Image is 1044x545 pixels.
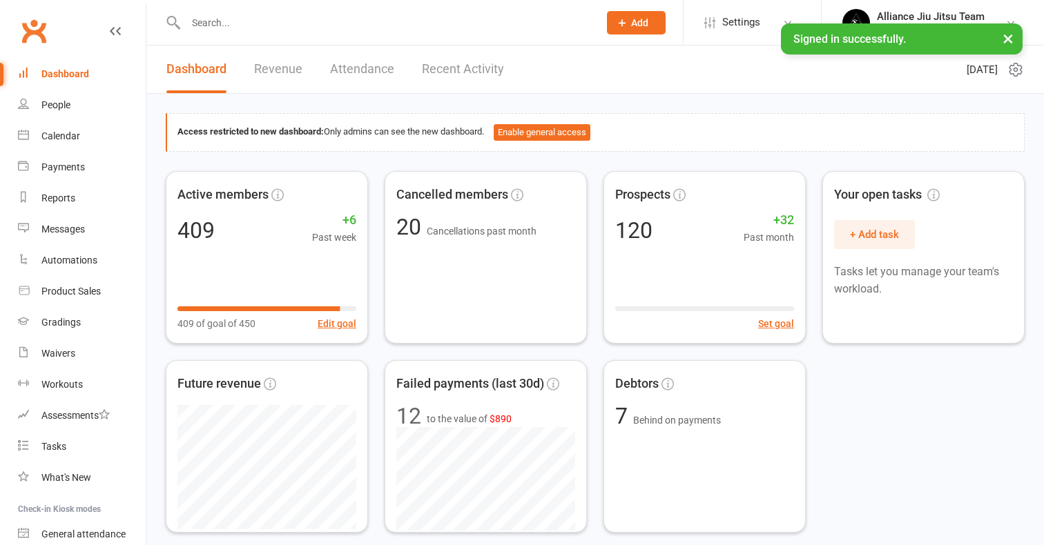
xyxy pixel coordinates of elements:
a: Clubworx [17,14,51,48]
div: Product Sales [41,286,101,297]
a: Product Sales [18,276,146,307]
div: Payments [41,161,85,172]
a: Calendar [18,121,146,152]
div: Dashboard [41,68,89,79]
a: Reports [18,183,146,214]
img: thumb_image1705117588.png [842,9,870,37]
div: General attendance [41,528,126,539]
a: Assessments [18,400,146,431]
a: People [18,90,146,121]
div: Alliance [GEOGRAPHIC_DATA] [877,23,1005,35]
input: Search... [182,13,589,32]
button: Enable general access [494,124,590,141]
span: Past month [744,230,794,245]
span: Signed in successfully. [793,32,906,46]
div: 12 [396,405,421,427]
button: Add [607,11,666,34]
span: Future revenue [177,374,261,394]
span: Behind on payments [633,415,721,426]
span: +32 [744,210,794,230]
div: Assessments [41,410,110,421]
button: × [996,23,1021,53]
span: Cancelled members [396,185,508,205]
span: [DATE] [967,61,998,78]
a: Revenue [254,46,302,93]
div: Automations [41,255,97,266]
div: People [41,99,70,110]
div: Workouts [41,379,83,390]
a: Waivers [18,338,146,369]
a: What's New [18,462,146,493]
div: Only admins can see the new dashboard. [177,124,1014,141]
p: Tasks let you manage your team's workload. [834,263,1013,298]
div: Alliance Jiu Jitsu Team [877,10,1005,23]
a: Automations [18,245,146,276]
span: 409 of goal of 450 [177,316,255,331]
span: Cancellations past month [427,226,536,237]
div: Waivers [41,348,75,359]
span: 20 [396,214,427,240]
span: to the value of [427,411,512,426]
span: Failed payments (last 30d) [396,374,544,394]
span: 7 [615,403,633,429]
span: Add [631,17,648,28]
div: Reports [41,192,75,204]
a: Workouts [18,369,146,400]
a: Tasks [18,431,146,462]
a: Recent Activity [422,46,504,93]
button: Edit goal [318,316,356,331]
span: +6 [312,210,356,230]
a: Attendance [330,46,394,93]
a: Payments [18,152,146,183]
div: Calendar [41,130,80,141]
strong: Access restricted to new dashboard: [177,126,324,137]
a: Gradings [18,307,146,338]
button: Set goal [758,316,794,331]
span: Past week [312,230,356,245]
a: Messages [18,214,146,245]
a: Dashboard [166,46,226,93]
div: Messages [41,224,85,235]
span: Settings [722,7,760,38]
span: Active members [177,185,269,205]
span: Debtors [615,374,659,394]
div: Gradings [41,317,81,328]
div: 120 [615,219,652,241]
div: Tasks [41,441,66,452]
span: Your open tasks [834,185,940,205]
a: Dashboard [18,59,146,90]
button: + Add task [834,220,915,249]
span: Prospects [615,185,670,205]
span: $890 [490,413,512,424]
div: 409 [177,219,215,241]
div: What's New [41,472,91,483]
